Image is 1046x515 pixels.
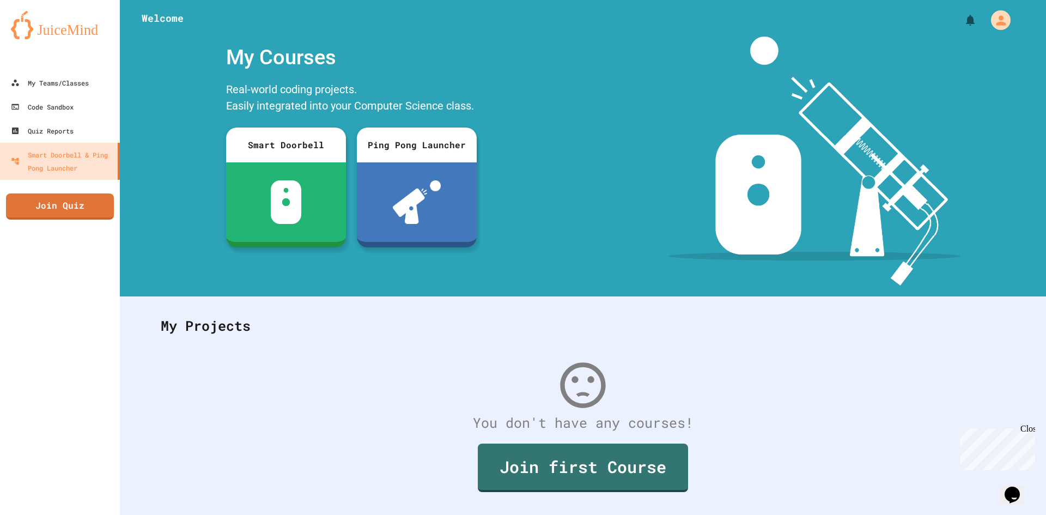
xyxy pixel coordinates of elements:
div: Smart Doorbell & Ping Pong Launcher [11,148,113,174]
div: Ping Pong Launcher [357,128,477,162]
iframe: chat widget [956,424,1035,470]
div: My Account [980,8,1013,33]
img: banner-image-my-projects.png [668,37,960,286]
div: My Courses [221,37,482,78]
iframe: chat widget [1000,471,1035,504]
div: You don't have any courses! [150,413,1016,433]
div: Code Sandbox [11,100,74,113]
div: Chat with us now!Close [4,4,75,69]
div: Quiz Reports [11,124,74,137]
a: Join Quiz [6,193,114,220]
div: My Projects [150,305,1016,347]
img: ppl-with-ball.png [393,180,441,224]
div: Real-world coding projects. Easily integrated into your Computer Science class. [221,78,482,119]
img: sdb-white.svg [271,180,302,224]
div: My Teams/Classes [11,76,89,89]
img: logo-orange.svg [11,11,109,39]
div: Smart Doorbell [226,128,346,162]
a: Join first Course [478,444,688,492]
div: My Notifications [944,11,980,29]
